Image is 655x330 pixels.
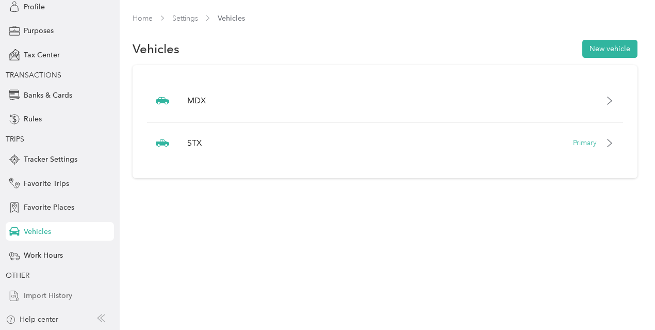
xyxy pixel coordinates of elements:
[24,90,72,101] span: Banks & Cards
[133,43,179,54] h1: Vehicles
[156,94,169,107] img: Sedan
[133,14,153,23] a: Home
[24,2,45,12] span: Profile
[24,202,74,213] span: Favorite Places
[187,95,206,107] p: MDX
[582,40,637,58] button: New vehicle
[24,114,42,124] span: Rules
[187,137,202,149] p: STX
[24,178,69,189] span: Favorite Trips
[24,226,51,237] span: Vehicles
[156,139,169,147] img: Pickup
[6,71,61,80] span: TRANSACTIONS
[6,314,58,325] button: Help center
[24,250,63,261] span: Work Hours
[24,50,60,60] span: Tax Center
[6,135,24,144] span: TRIPS
[24,25,54,36] span: Purposes
[6,271,29,280] span: OTHER
[573,137,597,148] p: Primary
[24,290,72,301] span: Import History
[172,14,198,23] a: Settings
[24,154,77,165] span: Tracker Settings
[218,13,245,24] span: Vehicles
[597,272,655,330] iframe: Everlance-gr Chat Button Frame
